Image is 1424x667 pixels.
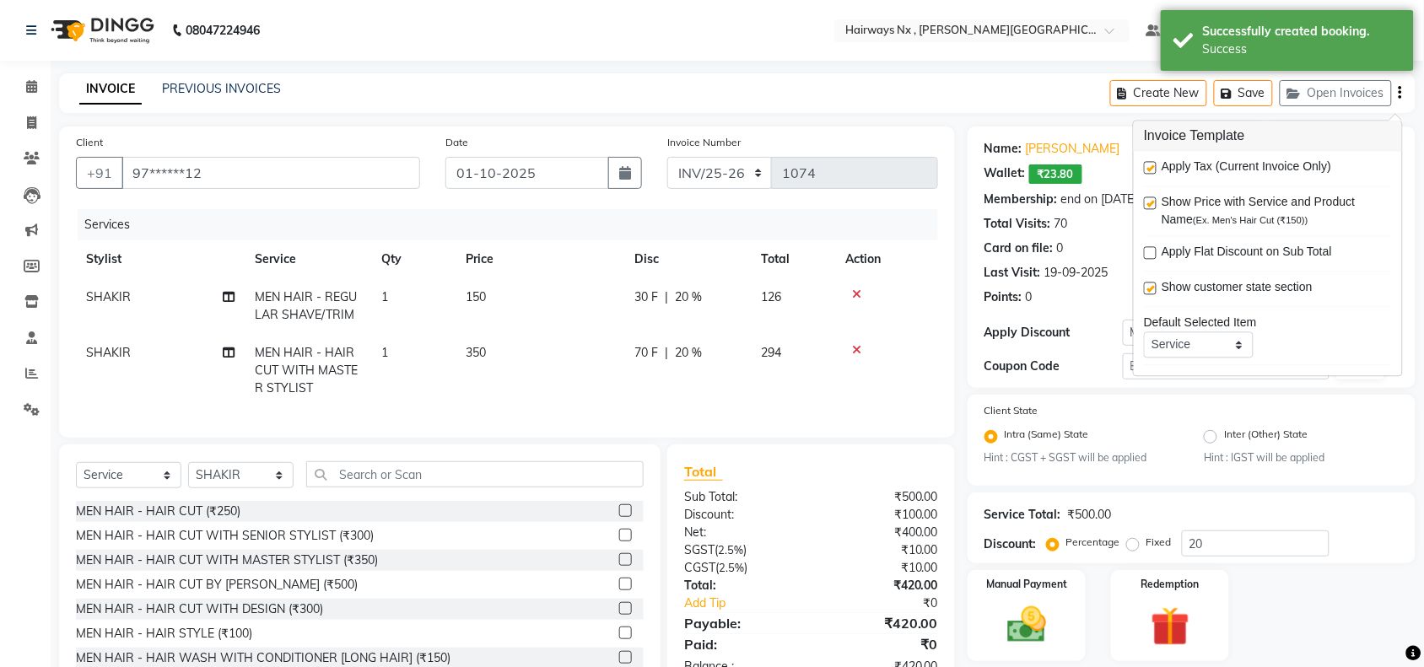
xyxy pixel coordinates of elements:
span: Total [684,463,723,481]
a: [PERSON_NAME] [1026,140,1120,158]
span: MEN HAIR - HAIR CUT WITH MASTER STYLIST [255,345,358,395]
div: Wallet: [984,164,1026,184]
button: Create New [1110,80,1207,106]
button: +91 [76,157,123,189]
div: MEN HAIR - HAIR WASH WITH CONDITIONER [LONG HAIR] (₹150) [76,649,450,667]
span: 30 F [634,288,658,306]
span: 70 F [634,344,658,362]
div: Service Total: [984,506,1061,524]
div: Card on file: [984,239,1054,257]
div: 0 [1026,288,1033,306]
div: MEN HAIR - HAIR CUT WITH DESIGN (₹300) [76,600,323,618]
div: MEN HAIR - HAIR CUT WITH MASTER STYLIST (₹350) [76,551,378,569]
span: 150 [466,289,486,304]
span: 20 % [675,288,702,306]
span: 20 % [675,344,702,362]
div: ₹400.00 [811,524,951,541]
div: 0 [1057,239,1064,257]
div: ₹420.00 [811,613,951,633]
div: 70 [1055,215,1068,233]
div: Last Visit: [984,264,1041,282]
div: Total Visits: [984,215,1051,233]
span: 2.5% [718,543,743,557]
div: ₹500.00 [811,488,951,506]
img: _cash.svg [995,602,1059,647]
div: ( ) [672,541,812,559]
div: MEN HAIR - HAIR STYLE (₹100) [76,625,252,643]
span: SGST [684,542,715,557]
div: Net: [672,524,812,541]
span: 350 [466,345,486,360]
small: Hint : IGST will be applied [1204,450,1398,465]
th: Qty [371,240,456,278]
label: Fixed [1146,535,1172,550]
span: Apply Tax (Current Invoice Only) [1162,159,1331,180]
div: ₹10.00 [811,541,951,559]
label: Intra (Same) State [1005,427,1089,447]
span: Apply Flat Discount on Sub Total [1162,244,1332,265]
span: | [665,344,668,362]
label: Client State [984,403,1038,418]
span: SHAKIR [86,289,131,304]
label: Percentage [1066,535,1120,550]
th: Total [751,240,835,278]
div: MEN HAIR - HAIR CUT WITH SENIOR STYLIST (₹300) [76,527,374,545]
div: ₹0 [811,634,951,654]
span: 126 [761,289,781,304]
label: Date [445,135,468,150]
div: ₹100.00 [811,506,951,524]
div: Sub Total: [672,488,812,506]
div: Points: [984,288,1022,306]
div: 19-09-2025 [1044,264,1108,282]
th: Disc [624,240,751,278]
div: Default Selected Item [1144,315,1392,332]
span: ₹23.80 [1029,164,1082,184]
div: Services [78,209,951,240]
input: Enter Offer / Coupon Code [1123,353,1330,379]
div: Discount: [672,506,812,524]
div: ₹420.00 [811,577,951,594]
div: Total: [672,577,812,594]
span: 1 [381,345,388,360]
span: 2.5% [719,561,744,574]
span: MEN HAIR - REGULAR SHAVE/TRIM [255,289,357,322]
div: end on [DATE] [1061,191,1138,208]
img: _gift.svg [1139,602,1202,650]
label: Manual Payment [986,577,1067,592]
th: Stylist [76,240,245,278]
input: Search by Name/Mobile/Email/Code [121,157,420,189]
th: Service [245,240,371,278]
button: Open Invoices [1280,80,1392,106]
div: Name: [984,140,1022,158]
button: Save [1214,80,1273,106]
span: 1 [381,289,388,304]
span: Show Price with Service and Product Name [1162,194,1378,229]
a: PREVIOUS INVOICES [162,81,281,96]
label: Inter (Other) State [1224,427,1308,447]
div: Apply Discount [984,324,1123,342]
div: MEN HAIR - HAIR CUT BY [PERSON_NAME] (₹500) [76,576,358,594]
b: 08047224946 [186,7,260,54]
th: Action [835,240,938,278]
div: ( ) [672,559,812,577]
span: 294 [761,345,781,360]
div: ₹0 [834,594,951,612]
div: MEN HAIR - HAIR CUT (₹250) [76,503,240,520]
div: ₹500.00 [1068,506,1112,524]
a: INVOICE [79,74,142,105]
span: | [665,288,668,306]
label: Redemption [1141,577,1200,592]
h3: Invoice Template [1134,121,1402,152]
div: Paid: [672,634,812,654]
input: Search or Scan [306,461,644,487]
div: Payable: [672,613,812,633]
div: Discount: [984,535,1037,553]
span: SHAKIR [86,345,131,360]
span: Show customer state section [1162,279,1313,300]
label: Invoice Number [667,135,741,150]
label: Client [76,135,103,150]
div: Membership: [984,191,1058,208]
div: Success [1203,40,1401,58]
span: CGST [684,560,715,575]
small: Hint : CGST + SGST will be applied [984,450,1179,465]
